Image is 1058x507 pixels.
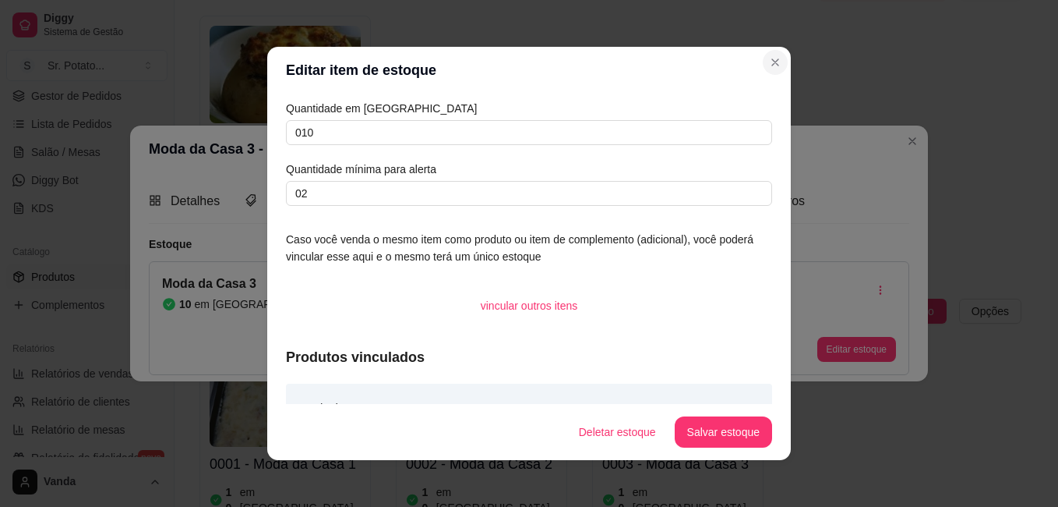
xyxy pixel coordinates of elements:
article: Produtos vinculados [286,346,772,368]
button: Close [763,50,788,75]
header: Editar item de estoque [267,47,791,94]
button: Deletar estoque [566,417,668,448]
article: Moda da Casa 3 [302,399,382,417]
article: Quantidade em [GEOGRAPHIC_DATA] [286,100,772,117]
button: vincular outros itens [468,290,591,321]
article: Quantidade mínima para alerta [286,161,772,178]
button: Salvar estoque [675,417,772,448]
article: Caso você venda o mesmo item como produto ou item de complemento (adicional), você poderá vincula... [286,231,772,265]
